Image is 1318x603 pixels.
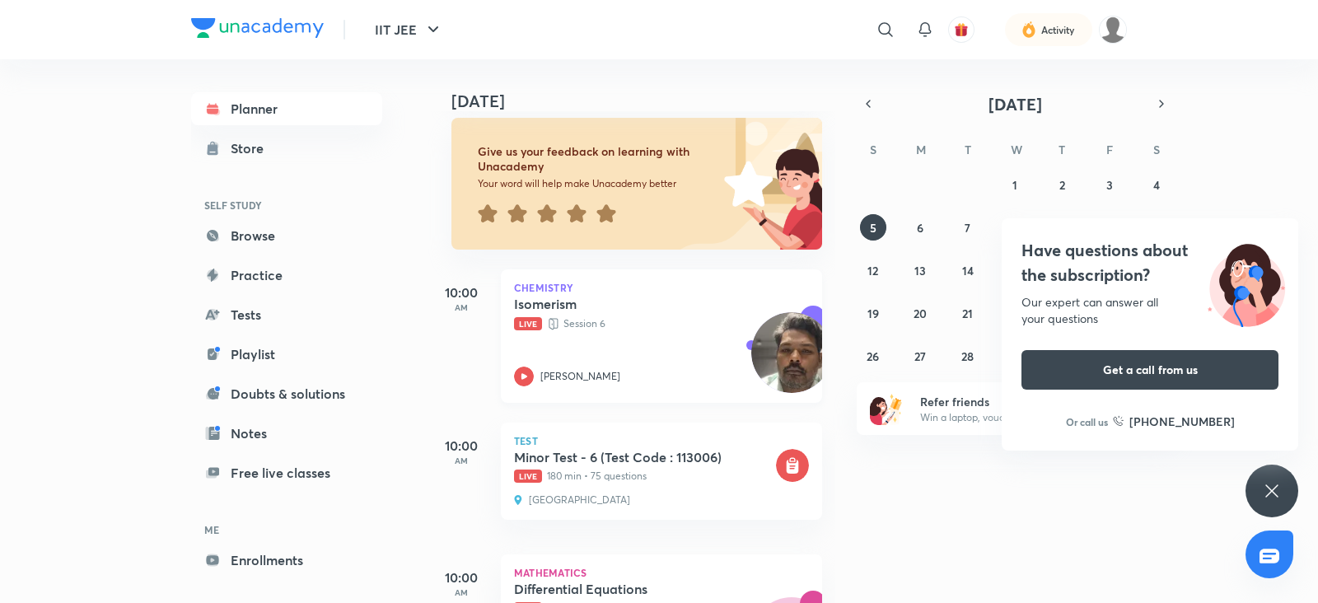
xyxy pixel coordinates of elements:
button: October 28, 2025 [955,343,981,369]
button: October 3, 2025 [1096,171,1123,198]
abbr: Thursday [1059,142,1065,157]
button: October 21, 2025 [955,300,981,326]
abbr: October 28, 2025 [961,348,974,364]
button: October 26, 2025 [860,343,886,369]
div: Store [231,138,273,158]
a: Store [191,132,382,165]
h6: ME [191,516,382,544]
p: Your word will help make Unacademy better [478,177,718,190]
h4: Have questions about the subscription? [1021,238,1278,287]
button: October 5, 2025 [860,214,886,241]
button: October 13, 2025 [907,257,933,283]
h5: 10:00 [428,568,494,587]
h5: 10:00 [428,436,494,456]
abbr: October 1, 2025 [1012,177,1017,193]
p: Session 6 [514,316,773,332]
a: Practice [191,259,382,292]
div: Our expert can answer all your questions [1021,294,1278,327]
abbr: October 13, 2025 [914,263,926,278]
a: Planner [191,92,382,125]
button: IIT JEE [365,13,453,46]
p: AM [428,587,494,597]
a: Tests [191,298,382,331]
button: October 20, 2025 [907,300,933,326]
h5: Isomerism [514,296,719,312]
a: Company Logo [191,18,324,42]
abbr: October 27, 2025 [914,348,926,364]
button: October 27, 2025 [907,343,933,369]
abbr: October 20, 2025 [914,306,927,321]
button: October 1, 2025 [1002,171,1028,198]
p: Mathematics [514,568,809,577]
span: Live [514,317,542,330]
button: October 4, 2025 [1143,171,1170,198]
img: feedback_image [668,118,822,250]
button: October 10, 2025 [1096,214,1123,241]
button: October 7, 2025 [955,214,981,241]
a: Browse [191,219,382,252]
h4: [DATE] [451,91,839,111]
abbr: Friday [1106,142,1113,157]
abbr: Sunday [870,142,876,157]
button: avatar [948,16,974,43]
h6: [PHONE_NUMBER] [1129,413,1235,430]
abbr: Tuesday [965,142,971,157]
abbr: October 14, 2025 [962,263,974,278]
p: Test [514,436,809,446]
img: avatar [954,22,969,37]
button: Get a call from us [1021,350,1278,390]
span: Live [514,470,542,483]
img: referral [870,392,903,425]
button: October 12, 2025 [860,257,886,283]
span: [DATE] [988,93,1042,115]
abbr: October 21, 2025 [962,306,973,321]
abbr: October 12, 2025 [867,263,878,278]
a: Notes [191,417,382,450]
img: Pankaj Saproo [1099,16,1127,44]
button: October 6, 2025 [907,214,933,241]
p: [GEOGRAPHIC_DATA] [529,493,630,507]
p: AM [428,302,494,312]
abbr: Monday [916,142,926,157]
abbr: October 4, 2025 [1153,177,1160,193]
h5: Minor Test - 6 (Test Code : 113006) [514,449,773,465]
img: Company Logo [191,18,324,38]
p: 180 min • 75 questions [514,469,773,484]
button: October 9, 2025 [1049,214,1075,241]
a: Free live classes [191,456,382,489]
p: [PERSON_NAME] [540,369,620,384]
button: October 19, 2025 [860,300,886,326]
abbr: October 19, 2025 [867,306,879,321]
p: Win a laptop, vouchers & more [920,410,1123,425]
a: Playlist [191,338,382,371]
abbr: October 5, 2025 [870,220,876,236]
abbr: Wednesday [1011,142,1022,157]
abbr: Saturday [1153,142,1160,157]
img: ttu_illustration_new.svg [1194,238,1298,327]
p: Or call us [1066,414,1108,429]
a: [PHONE_NUMBER] [1113,413,1235,430]
img: activity [1021,20,1036,40]
a: Doubts & solutions [191,377,382,410]
h6: Give us your feedback on learning with Unacademy [478,144,718,174]
abbr: October 6, 2025 [917,220,923,236]
h6: SELF STUDY [191,191,382,219]
h6: Refer friends [920,393,1123,410]
button: October 2, 2025 [1049,171,1075,198]
h5: 10:00 [428,283,494,302]
a: Enrollments [191,544,382,577]
img: venue-location [514,493,522,507]
p: AM [428,456,494,465]
button: October 14, 2025 [955,257,981,283]
button: October 11, 2025 [1143,214,1170,241]
abbr: October 2, 2025 [1059,177,1065,193]
button: [DATE] [880,92,1150,115]
abbr: October 7, 2025 [965,220,970,236]
h5: Differential Equations [514,581,719,597]
p: Chemistry [514,283,809,292]
abbr: October 3, 2025 [1106,177,1113,193]
button: October 8, 2025 [1002,214,1028,241]
abbr: October 26, 2025 [867,348,879,364]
